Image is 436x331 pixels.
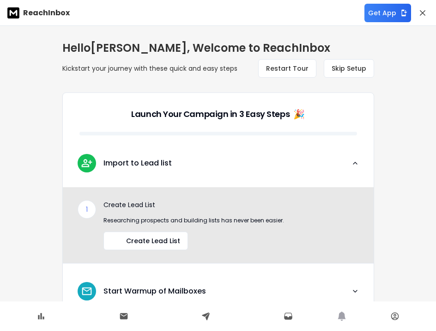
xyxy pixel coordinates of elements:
p: Import to Lead list [103,158,172,169]
p: Start Warmup of Mailboxes [103,286,206,297]
button: Create Lead List [103,232,188,250]
button: Get App [364,4,411,22]
img: lead [81,285,93,297]
button: Skip Setup [324,59,374,78]
button: leadStart Warmup of Mailboxes [63,275,374,315]
div: 1 [78,200,96,219]
h1: Hello [PERSON_NAME] , Welcome to ReachInbox [62,41,374,55]
img: lead [81,157,93,169]
p: Create Lead List [103,200,359,209]
p: Researching prospects and building lists has never been easier. [103,217,359,224]
p: ReachInbox [23,7,70,18]
button: leadImport to Lead list [63,147,374,187]
span: Skip Setup [332,64,366,73]
div: leadImport to Lead list [63,187,374,263]
img: lead [111,235,122,246]
button: Restart Tour [258,59,316,78]
p: Launch Your Campaign in 3 Easy Steps [131,108,290,121]
p: Kickstart your journey with these quick and easy steps [62,64,237,73]
span: 🎉 [293,108,305,121]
